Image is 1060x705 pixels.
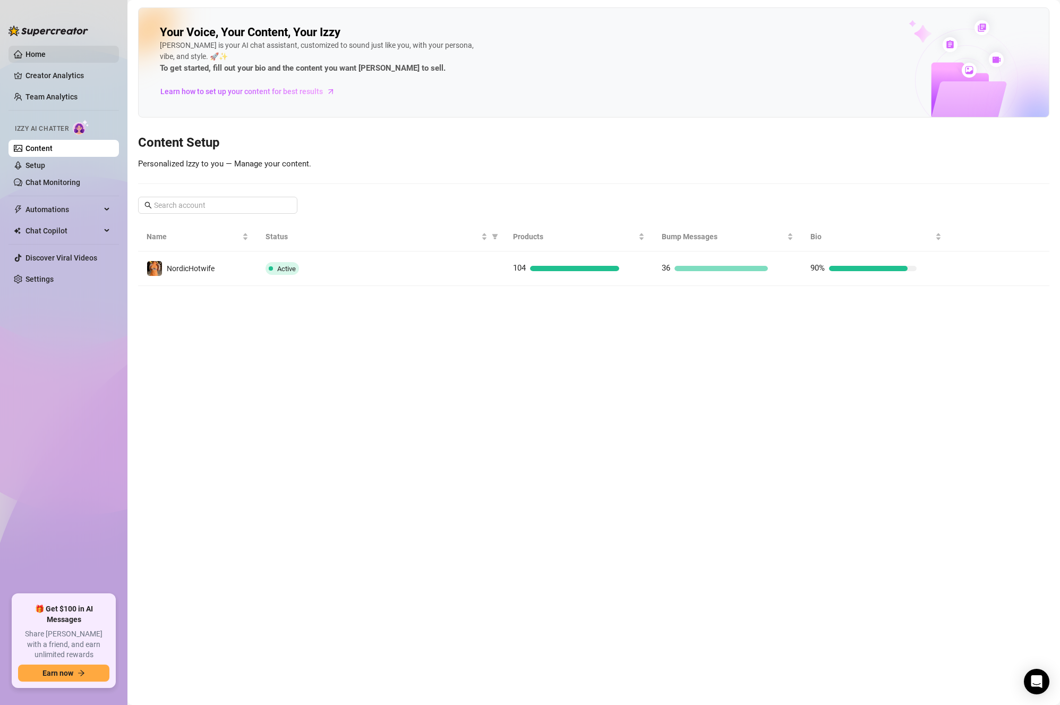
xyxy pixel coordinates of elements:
a: Home [25,50,46,58]
a: Learn how to set up your content for best results [160,83,343,100]
span: 36 [662,263,670,273]
span: Bump Messages [662,231,785,242]
a: Team Analytics [25,93,78,101]
span: Izzy AI Chatter [15,124,69,134]
span: Status [266,231,479,242]
span: NordicHotwife [167,264,215,273]
th: Products [505,222,653,251]
img: NordicHotwife [147,261,162,276]
span: arrow-right [78,669,85,677]
div: Open Intercom Messenger [1024,669,1049,694]
span: Bio [810,231,934,242]
h2: Your Voice, Your Content, Your Izzy [160,25,340,40]
span: Products [513,231,636,242]
div: [PERSON_NAME] is your AI chat assistant, customized to sound just like you, with your persona, vi... [160,40,478,75]
a: Discover Viral Videos [25,254,97,262]
button: Earn nowarrow-right [18,665,109,682]
input: Search account [154,199,283,211]
span: Learn how to set up your content for best results [160,86,323,97]
img: AI Chatter [73,120,89,135]
span: arrow-right [326,86,336,97]
span: search [144,202,152,209]
span: thunderbolt [14,205,22,214]
img: logo-BBDzfeDw.svg [8,26,88,36]
span: Automations [25,201,101,218]
span: filter [490,229,500,245]
span: Chat Copilot [25,222,101,239]
a: Setup [25,161,45,170]
a: Content [25,144,53,153]
th: Name [138,222,257,251]
span: 90% [810,263,825,273]
strong: To get started, fill out your bio and the content you want [PERSON_NAME] to sell. [160,63,446,73]
span: Share [PERSON_NAME] with a friend, and earn unlimited rewards [18,629,109,660]
span: Active [277,265,296,273]
th: Bump Messages [653,222,802,251]
a: Chat Monitoring [25,178,80,187]
span: 🎁 Get $100 in AI Messages [18,604,109,625]
span: Personalized Izzy to you — Manage your content. [138,159,311,169]
span: Earn now [42,669,73,677]
a: Creator Analytics [25,67,110,84]
th: Status [257,222,505,251]
img: Chat Copilot [14,227,21,234]
th: Bio [802,222,951,251]
span: 104 [513,263,526,273]
img: ai-chatter-content-library-cLFOSyPT.png [884,9,1049,117]
span: Name [147,231,240,242]
a: Settings [25,275,54,283]
h3: Content Setup [138,135,1049,152]
span: filter [492,233,498,240]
